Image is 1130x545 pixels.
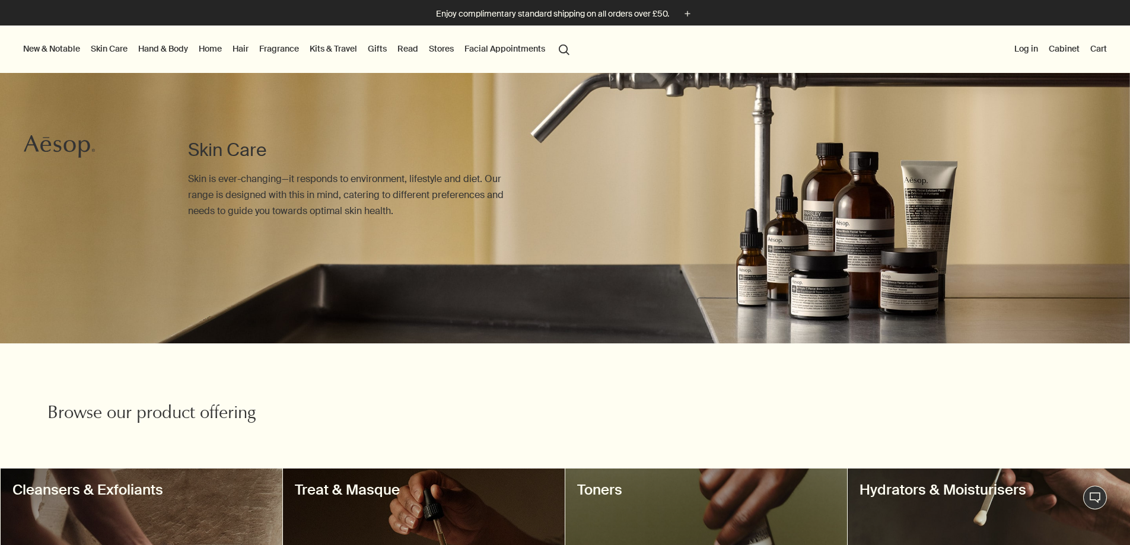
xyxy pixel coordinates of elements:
[365,41,389,56] a: Gifts
[395,41,421,56] a: Read
[47,403,393,426] h2: Browse our product offering
[1088,41,1109,56] button: Cart
[1012,26,1109,73] nav: supplementary
[1012,41,1040,56] button: Log in
[188,138,517,162] h1: Skin Care
[1083,486,1107,509] button: Live Assistance
[860,480,1118,499] h3: Hydrators & Moisturisers
[188,171,517,219] p: Skin is ever-changing—it responds to environment, lifestyle and diet. Our range is designed with ...
[21,26,575,73] nav: primary
[307,41,359,56] a: Kits & Travel
[88,41,130,56] a: Skin Care
[295,480,553,499] h3: Treat & Masque
[24,135,95,158] svg: Aesop
[230,41,251,56] a: Hair
[136,41,190,56] a: Hand & Body
[553,37,575,60] button: Open search
[196,41,224,56] a: Home
[436,8,669,20] p: Enjoy complimentary standard shipping on all orders over £50.
[462,41,548,56] a: Facial Appointments
[1046,41,1082,56] a: Cabinet
[577,480,835,499] h3: Toners
[21,132,98,164] a: Aesop
[257,41,301,56] a: Fragrance
[21,41,82,56] button: New & Notable
[436,7,694,21] button: Enjoy complimentary standard shipping on all orders over £50.
[426,41,456,56] button: Stores
[12,480,270,499] h3: Cleansers & Exfoliants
